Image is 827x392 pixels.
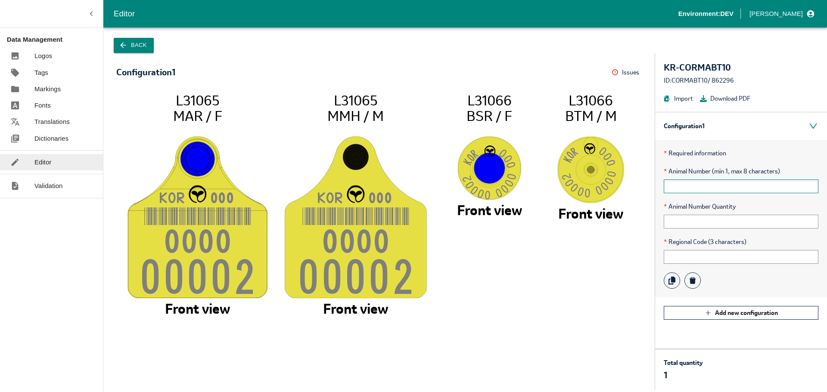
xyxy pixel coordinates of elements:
div: Editor [114,7,678,20]
tspan: 0 [385,192,391,203]
p: Tags [34,68,48,77]
tspan: R [177,192,184,203]
button: profile [746,6,817,21]
span: Regional Code [664,237,818,247]
tspan: MAR / F [173,107,222,125]
p: Required information [664,148,818,158]
tspan: 00 [369,192,385,203]
p: Editor [34,157,52,167]
span: Animal Number [664,167,818,176]
tspan: L31065 [176,91,220,109]
tspan: 0 [375,228,388,253]
tspan: R [470,149,479,158]
tspan: 2 [394,259,411,294]
span: (3 characters) [708,237,746,247]
tspan: Front view [457,201,522,219]
tspan: MMH / M [327,107,384,125]
div: KR-CORMABT10 [664,62,818,74]
tspan: 0000 [142,259,236,294]
p: Fonts [34,101,51,110]
p: Data Management [7,35,103,44]
button: Add new configuration [664,306,818,320]
tspan: 0 [217,228,230,253]
tspan: 000 [323,228,375,253]
span: (min 1, max 8 characters) [712,167,780,176]
tspan: Front view [165,299,230,318]
tspan: 00 [211,192,227,203]
p: [PERSON_NAME] [749,9,803,19]
p: Markings [34,84,61,94]
p: Translations [34,117,70,127]
button: Back [114,38,154,53]
p: Logos [34,51,52,61]
tspan: L31066 [467,91,512,109]
tspan: 0000 [300,259,395,294]
div: Configuration 1 [116,68,175,77]
tspan: R [335,192,342,203]
div: ID: CORMABT10 / 862296 [664,76,818,85]
tspan: KO [160,191,177,203]
span: Animal Number Quantity [664,202,818,211]
p: Dictionaries [34,134,68,143]
tspan: 0 [227,192,233,203]
p: Total quantity [664,358,703,367]
tspan: BTM / M [565,107,617,125]
tspan: 2 [462,175,471,182]
button: Issues [612,66,642,79]
tspan: 000 [165,228,217,253]
tspan: Front view [558,204,623,222]
tspan: Front view [323,299,388,318]
tspan: R [570,147,579,156]
p: 1 [664,369,703,381]
tspan: L31065 [334,91,378,109]
p: Environment: DEV [678,9,734,19]
button: Download PDF [700,94,750,103]
p: Validation [34,181,63,191]
tspan: 2 [562,173,571,180]
tspan: KO [318,191,335,203]
div: Configuration 1 [655,112,827,140]
tspan: L31066 [569,91,613,109]
button: Import [664,94,693,103]
tspan: 2 [236,259,253,294]
tspan: BSR / F [466,107,512,125]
